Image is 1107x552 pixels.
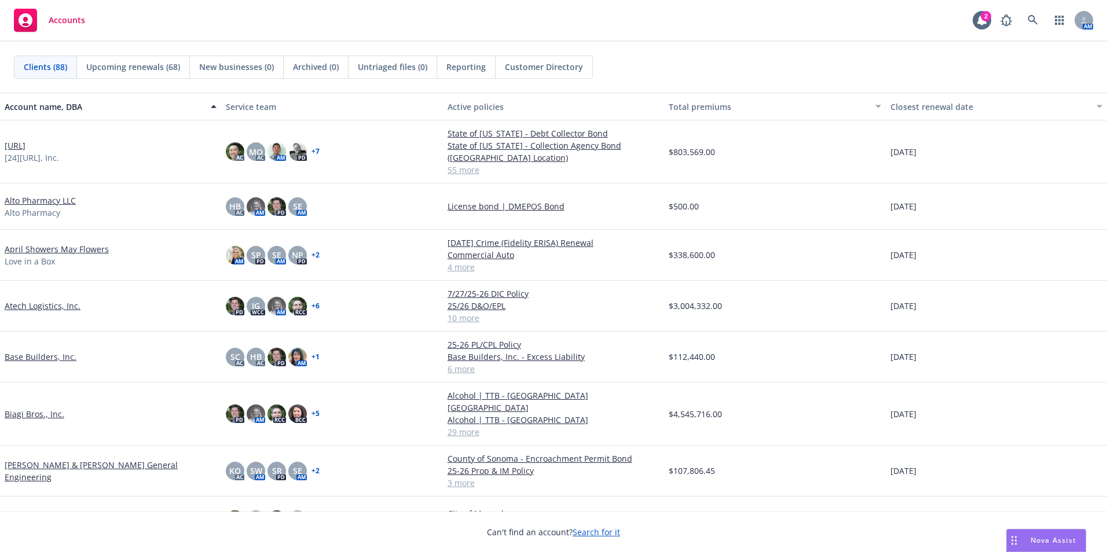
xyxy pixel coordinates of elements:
a: + 5 [311,410,320,417]
a: Base Builders, Inc. [5,351,76,363]
a: 25-26 PL/CPL Policy [448,338,659,351]
span: SP [251,249,261,261]
div: Service team [226,101,438,113]
div: Active policies [448,101,659,113]
div: 2 [981,11,991,21]
a: + 1 [311,354,320,360]
a: 7/27/25-26 DIC Policy [448,288,659,300]
a: [DATE] Crime (Fidelity ERISA) Renewal [448,237,659,249]
img: photo [267,197,286,216]
img: photo [267,404,286,423]
span: [DATE] [890,408,917,420]
a: Biagi Bros., Inc. [5,408,64,420]
img: photo [226,142,244,161]
span: SE [293,465,302,477]
span: Nova Assist [1031,535,1076,545]
span: SE [293,200,302,212]
a: Alcohol | TTB - [GEOGRAPHIC_DATA] [GEOGRAPHIC_DATA] [448,389,659,414]
span: [DATE] [890,249,917,261]
div: Closest renewal date [890,101,1090,113]
span: SW [250,465,262,477]
span: [24][URL], Inc. [5,152,59,164]
img: photo [226,404,244,423]
a: 25-26 Prop & IM Policy [448,465,659,477]
span: [DATE] [890,200,917,212]
span: Archived (0) [293,61,339,73]
span: Upcoming renewals (68) [86,61,180,73]
a: 25/26 D&O/EPL [448,300,659,312]
span: $500.00 [669,200,699,212]
img: photo [247,404,265,423]
span: $803,569.00 [669,146,715,158]
span: Reporting [446,61,486,73]
span: Customer Directory [505,61,583,73]
span: $4,545,716.00 [669,408,722,420]
img: photo [288,142,307,161]
span: New businesses (0) [199,61,274,73]
a: License bond | DMEPOS Bond [448,200,659,212]
a: + 2 [311,468,320,474]
span: SE [272,249,281,261]
span: Untriaged files (0) [358,61,427,73]
img: photo [267,348,286,366]
a: 6 more [448,363,659,375]
span: [DATE] [890,146,917,158]
button: Active policies [443,93,664,120]
span: $338,600.00 [669,249,715,261]
a: + 7 [311,148,320,155]
span: MQ [249,146,263,158]
img: photo [267,297,286,315]
span: [DATE] [890,351,917,363]
a: [PERSON_NAME] & [PERSON_NAME] General Engineering [5,459,217,483]
span: Can't find an account? [487,526,620,538]
button: Nova Assist [1006,529,1086,552]
img: photo [267,510,286,529]
a: Search [1021,9,1044,32]
a: Base Builders, Inc. - Excess Liability [448,351,659,363]
span: Love in a Box [5,255,55,267]
span: Clients (88) [24,61,67,73]
a: Commercial Auto [448,249,659,261]
button: Service team [221,93,442,120]
a: April Showers May Flowers [5,243,109,255]
span: Alto Pharmacy [5,207,60,219]
img: photo [267,142,286,161]
a: State of [US_STATE] - Debt Collector Bond [448,127,659,139]
span: KO [229,465,241,477]
span: [DATE] [890,465,917,477]
span: HB [250,351,262,363]
a: Alto Pharmacy LLC [5,194,76,207]
a: Accounts [9,4,90,36]
a: County of Sonoma - Encroachment Permit Bond [448,452,659,465]
a: + 6 [311,303,320,310]
a: City of Merced [448,507,659,520]
a: 3 more [448,477,659,489]
a: 4 more [448,261,659,273]
a: Atech Logistics, Inc. [5,300,80,312]
a: Search for it [573,527,620,538]
div: Account name, DBA [5,101,204,113]
span: [DATE] [890,300,917,312]
a: Alcohol | TTB - [GEOGRAPHIC_DATA] [448,414,659,426]
button: Closest renewal date [886,93,1107,120]
span: JG [252,300,260,312]
a: Switch app [1048,9,1071,32]
span: HB [229,200,241,212]
div: Drag to move [1007,529,1021,551]
span: $107,806.45 [669,465,715,477]
span: $112,440.00 [669,351,715,363]
img: photo [288,297,307,315]
span: NP [292,249,303,261]
span: SR [272,465,282,477]
img: photo [226,246,244,264]
img: photo [288,404,307,423]
a: State of [US_STATE] - Collection Agency Bond ([GEOGRAPHIC_DATA] Location) [448,139,659,164]
span: $3,004,332.00 [669,300,722,312]
a: 10 more [448,312,659,324]
span: SC [230,351,240,363]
